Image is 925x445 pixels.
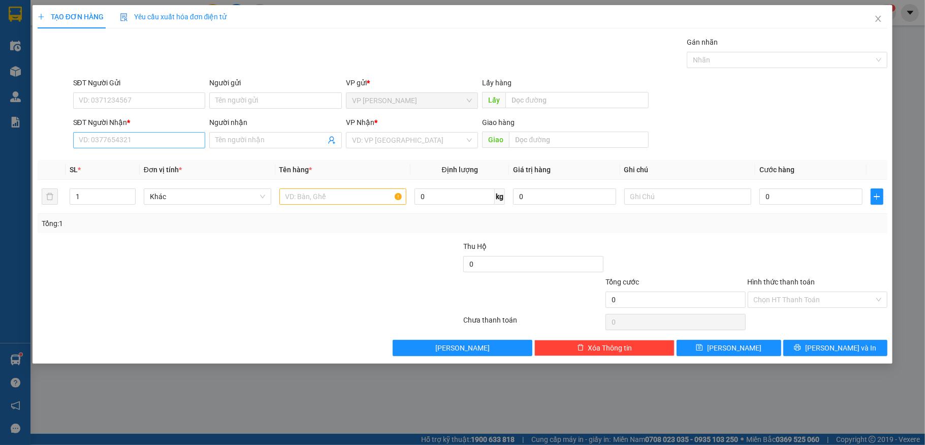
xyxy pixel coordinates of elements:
span: Yêu cầu xuất hóa đơn điện tử [120,13,227,21]
button: delete [42,188,58,205]
span: Khác [150,189,265,204]
label: Hình thức thanh toán [748,278,815,286]
span: [PERSON_NAME] và In [805,342,876,354]
span: Giao hàng [482,118,515,126]
span: Tổng cước [605,278,639,286]
button: save[PERSON_NAME] [677,340,781,356]
span: TẠO ĐƠN HÀNG [38,13,104,21]
span: delete [577,344,584,352]
span: Tên hàng [279,166,312,174]
span: Lấy [482,92,505,108]
input: Ghi Chú [624,188,752,205]
div: Tổng: 1 [42,218,358,229]
input: Dọc đường [505,92,649,108]
span: VP Phan Thiết [352,93,472,108]
button: [PERSON_NAME] [393,340,533,356]
span: Thu Hộ [463,242,487,250]
span: Định lượng [442,166,478,174]
button: Close [864,5,892,34]
th: Ghi chú [620,160,756,180]
span: Đơn vị tính [144,166,182,174]
input: VD: Bàn, Ghế [279,188,407,205]
span: kg [495,188,505,205]
span: Lấy hàng [482,79,512,87]
button: deleteXóa Thông tin [534,340,675,356]
span: Giao [482,132,509,148]
span: Xóa Thông tin [588,342,632,354]
span: [PERSON_NAME] [707,342,761,354]
span: user-add [328,136,336,144]
button: plus [871,188,884,205]
div: VP gửi [346,77,479,88]
img: icon [120,13,128,21]
span: VP Nhận [346,118,374,126]
span: plus [871,193,883,201]
div: SĐT Người Gửi [73,77,206,88]
input: Dọc đường [509,132,649,148]
div: Người gửi [209,77,342,88]
span: close [874,15,882,23]
span: [PERSON_NAME] [435,342,490,354]
div: SĐT Người Nhận [73,117,206,128]
span: save [696,344,703,352]
label: Gán nhãn [687,38,718,46]
div: Người nhận [209,117,342,128]
div: Chưa thanh toán [462,314,604,332]
span: plus [38,13,45,20]
span: printer [794,344,801,352]
button: printer[PERSON_NAME] và In [783,340,888,356]
span: SL [70,166,78,174]
span: Giá trị hàng [513,166,551,174]
input: 0 [513,188,616,205]
span: Cước hàng [759,166,794,174]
